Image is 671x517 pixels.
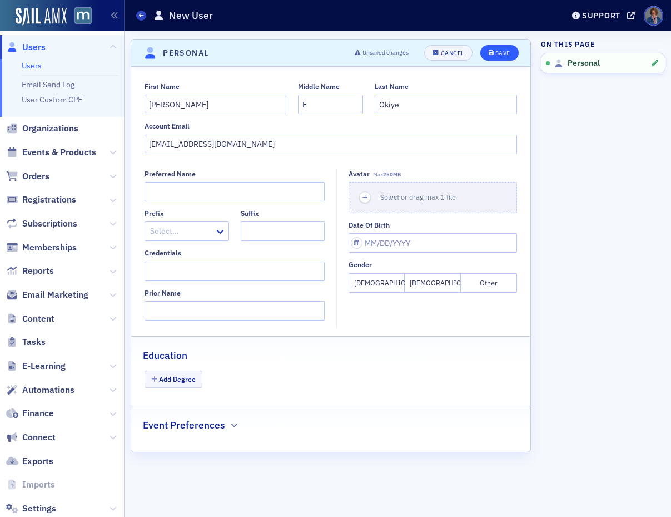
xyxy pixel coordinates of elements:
span: Users [22,41,46,53]
span: Unsaved changes [362,48,409,57]
span: Email Marketing [22,289,88,301]
a: Users [22,61,42,71]
button: Select or drag max 1 file [349,182,516,213]
h2: Event Preferences [143,418,225,432]
span: Select or drag max 1 file [380,193,456,201]
span: Personal [568,58,600,68]
div: Gender [349,260,372,269]
a: Tasks [6,336,46,348]
a: Automations [6,384,74,396]
h1: New User [169,9,213,22]
span: Organizations [22,122,78,135]
div: First Name [145,82,180,91]
span: Exports [22,455,53,467]
a: E-Learning [6,360,66,372]
span: Orders [22,170,49,183]
a: Content [6,313,54,325]
h4: Personal [163,47,208,59]
span: Settings [22,503,56,515]
span: Subscriptions [22,218,77,230]
input: MM/DD/YYYY [349,233,516,253]
span: Imports [22,479,55,491]
span: Finance [22,407,54,420]
button: Other [461,273,517,293]
div: Prefix [145,209,164,218]
a: Connect [6,431,56,444]
button: Cancel [424,45,472,61]
div: Prior Name [145,289,181,297]
div: Account Email [145,122,190,130]
div: Credentials [145,249,181,257]
span: 250MB [383,171,401,178]
a: Registrations [6,194,76,206]
div: Middle Name [298,82,340,91]
a: Orders [6,170,49,183]
a: Organizations [6,122,78,135]
a: Settings [6,503,56,515]
div: Date of Birth [349,221,390,229]
div: Suffix [241,209,259,218]
span: Memberships [22,242,77,254]
a: Users [6,41,46,53]
a: Memberships [6,242,77,254]
button: Add Degree [145,371,202,388]
button: [DEMOGRAPHIC_DATA] [349,273,405,293]
span: Automations [22,384,74,396]
div: Support [582,11,620,21]
span: Max [373,171,401,178]
a: Subscriptions [6,218,77,230]
span: Events & Products [22,146,96,159]
div: Save [495,50,510,56]
h2: Education [143,348,187,363]
button: Save [480,45,519,61]
a: Imports [6,479,55,491]
a: Events & Products [6,146,96,159]
a: Finance [6,407,54,420]
span: Connect [22,431,56,444]
span: Registrations [22,194,76,206]
div: Last Name [375,82,409,91]
img: SailAMX [74,7,92,24]
h4: On this page [541,39,665,49]
a: Exports [6,455,53,467]
span: E-Learning [22,360,66,372]
a: User Custom CPE [22,95,82,105]
a: Reports [6,265,54,277]
span: Profile [644,6,663,26]
div: Cancel [441,50,464,56]
span: Reports [22,265,54,277]
div: Preferred Name [145,170,196,178]
div: Avatar [349,170,370,178]
button: [DEMOGRAPHIC_DATA] [405,273,461,293]
span: Content [22,313,54,325]
img: SailAMX [16,8,67,26]
a: Email Marketing [6,289,88,301]
a: Email Send Log [22,80,74,90]
a: View Homepage [67,7,92,26]
span: Tasks [22,336,46,348]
